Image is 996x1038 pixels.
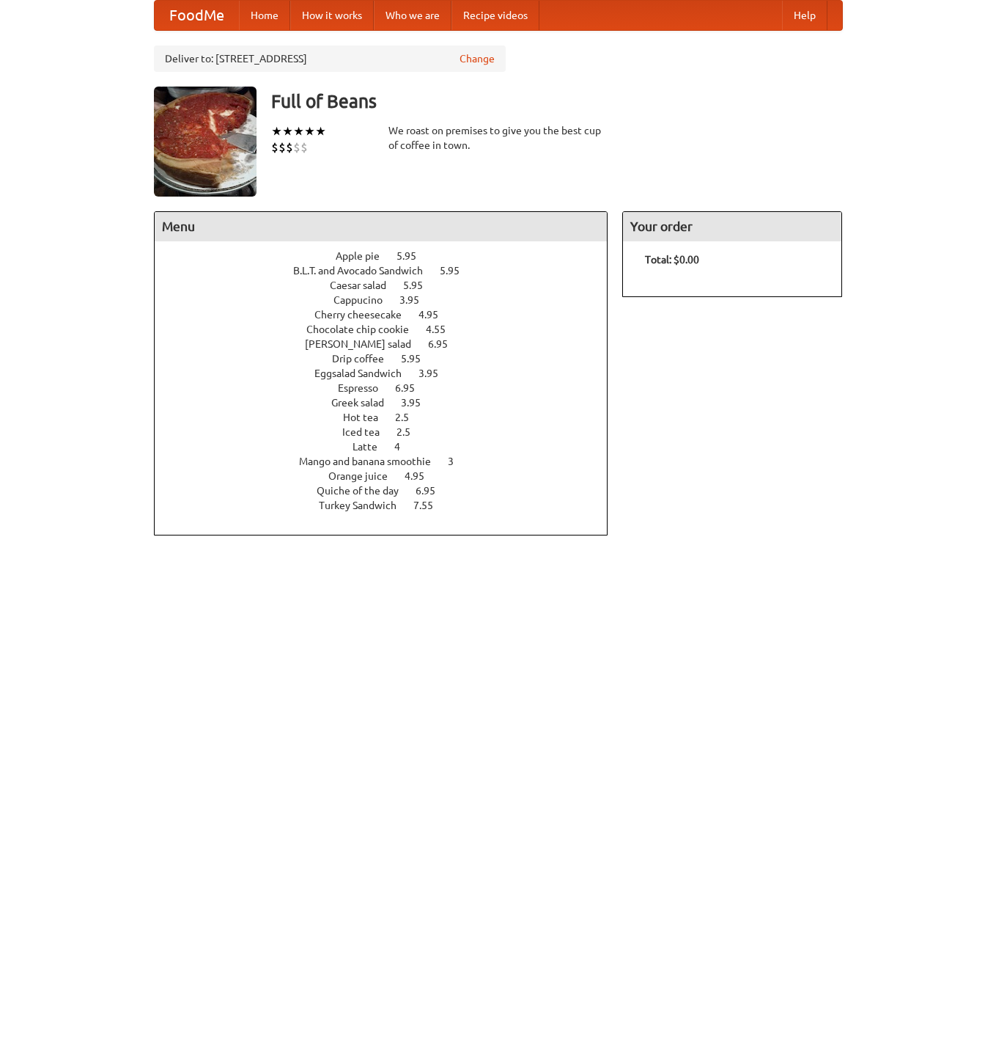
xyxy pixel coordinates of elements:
span: 6.95 [428,338,462,350]
span: Latte [353,441,392,453]
a: FoodMe [155,1,239,30]
span: 4.95 [418,309,453,321]
span: 5.95 [401,353,435,365]
li: $ [278,139,286,156]
span: Espresso [338,382,393,394]
span: 3 [448,456,468,467]
span: Caesar salad [330,279,401,291]
a: Apple pie 5.95 [336,250,443,262]
li: $ [293,139,300,156]
span: Quiche of the day [317,485,413,497]
span: Eggsalad Sandwich [314,368,416,379]
li: ★ [304,123,315,139]
a: Drip coffee 5.95 [332,353,448,365]
span: 3.95 [399,294,434,306]
a: Who we are [374,1,451,30]
div: We roast on premises to give you the best cup of coffee in town. [388,123,608,153]
b: Total: $0.00 [645,254,699,266]
li: $ [300,139,308,156]
h4: Menu [155,212,608,241]
li: ★ [282,123,293,139]
h4: Your order [623,212,841,241]
span: B.L.T. and Avocado Sandwich [293,265,438,277]
a: Cherry cheesecake 4.95 [314,309,465,321]
a: Hot tea 2.5 [343,412,436,423]
a: Help [782,1,827,30]
span: Iced tea [342,426,394,438]
a: Turkey Sandwich 7.55 [319,500,460,511]
span: Orange juice [328,470,402,482]
span: Mango and banana smoothie [299,456,446,467]
span: 4.55 [426,324,460,335]
span: 6.95 [395,382,429,394]
a: B.L.T. and Avocado Sandwich 5.95 [293,265,487,277]
div: Deliver to: [STREET_ADDRESS] [154,45,506,72]
span: 2.5 [396,426,425,438]
span: 5.95 [440,265,474,277]
span: 3.95 [401,397,435,409]
a: [PERSON_NAME] salad 6.95 [305,338,475,350]
a: Cappucino 3.95 [333,294,446,306]
span: Apple pie [336,250,394,262]
li: $ [271,139,278,156]
span: 5.95 [396,250,431,262]
span: Cherry cheesecake [314,309,416,321]
li: ★ [293,123,304,139]
span: 4.95 [405,470,439,482]
span: Greek salad [331,397,399,409]
span: 3.95 [418,368,453,379]
img: angular.jpg [154,87,257,197]
span: 5.95 [403,279,438,291]
span: Hot tea [343,412,393,423]
a: Latte 4 [353,441,427,453]
span: 2.5 [395,412,424,423]
a: Chocolate chip cookie 4.55 [306,324,473,335]
li: $ [286,139,293,156]
a: Iced tea 2.5 [342,426,438,438]
li: ★ [315,123,326,139]
a: Eggsalad Sandwich 3.95 [314,368,465,379]
a: Quiche of the day 6.95 [317,485,462,497]
a: Change [460,51,495,66]
span: [PERSON_NAME] salad [305,338,426,350]
a: Home [239,1,290,30]
span: Chocolate chip cookie [306,324,424,335]
span: 6.95 [416,485,450,497]
span: 4 [394,441,415,453]
a: Orange juice 4.95 [328,470,451,482]
a: Espresso 6.95 [338,382,442,394]
a: Mango and banana smoothie 3 [299,456,481,467]
li: ★ [271,123,282,139]
span: Turkey Sandwich [319,500,411,511]
span: 7.55 [413,500,448,511]
a: How it works [290,1,374,30]
a: Greek salad 3.95 [331,397,448,409]
a: Caesar salad 5.95 [330,279,450,291]
span: Drip coffee [332,353,399,365]
h3: Full of Beans [271,87,843,116]
a: Recipe videos [451,1,539,30]
span: Cappucino [333,294,397,306]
